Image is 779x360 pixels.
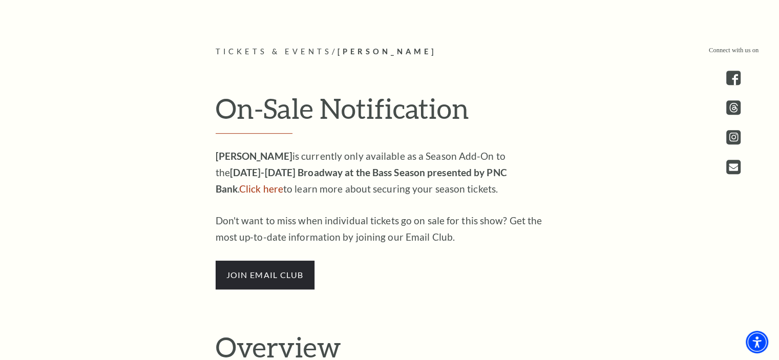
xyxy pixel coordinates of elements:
[726,100,741,115] a: threads.com - open in a new tab
[726,71,741,85] a: facebook - open in a new tab
[216,268,314,280] a: join email club
[216,213,549,245] p: Don't want to miss when individual tickets go on sale for this show? Get the most up-to-date info...
[216,46,564,58] p: /
[709,46,759,55] p: Connect with us on
[337,47,436,56] span: [PERSON_NAME]
[726,160,741,174] a: Open this option - open in a new tab
[239,183,283,195] a: Click here to learn more about securing your season tickets
[746,331,768,353] div: Accessibility Menu
[216,92,564,134] h2: On-Sale Notification
[216,47,332,56] span: Tickets & Events
[726,130,741,144] a: instagram - open in a new tab
[216,148,549,197] p: is currently only available as a Season Add-On to the . to learn more about securing your season ...
[216,166,507,195] strong: [DATE]-[DATE] Broadway at the Bass Season presented by PNC Bank
[216,150,292,162] strong: [PERSON_NAME]
[216,261,314,289] span: join email club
